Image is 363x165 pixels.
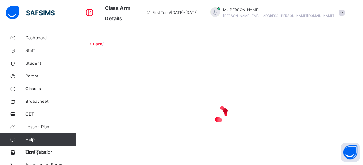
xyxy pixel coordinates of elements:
[223,14,334,17] span: [PERSON_NAME][EMAIL_ADDRESS][PERSON_NAME][DOMAIN_NAME]
[25,60,76,67] span: Student
[25,149,76,155] span: Configuration
[25,124,76,130] span: Lesson Plan
[25,98,76,105] span: Broadsheet
[341,143,360,162] button: Open asap
[102,42,104,46] span: /
[146,10,198,16] span: session/term information
[25,86,76,92] span: Classes
[6,6,55,19] img: safsims
[25,48,76,54] span: Staff
[25,73,76,79] span: Parent
[204,7,348,18] div: M.Adeyemi-Lawal
[105,5,131,22] span: Class Arm Details
[25,111,76,117] span: CBT
[25,35,76,41] span: Dashboard
[223,7,334,13] span: M. [PERSON_NAME]
[25,136,76,143] span: Help
[93,42,102,46] a: Back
